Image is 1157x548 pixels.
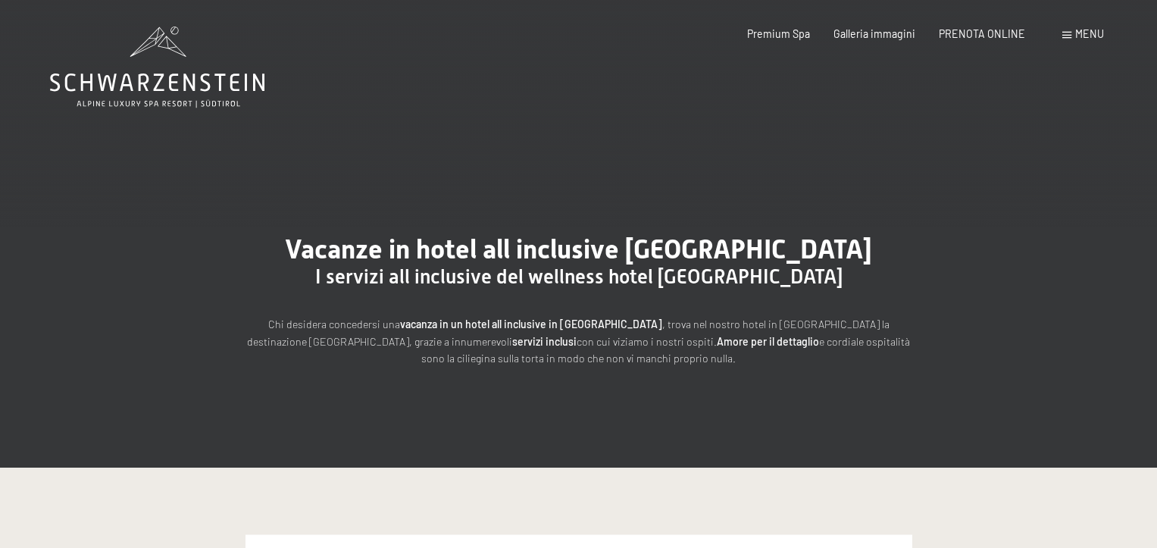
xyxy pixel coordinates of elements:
[285,233,872,265] span: Vacanze in hotel all inclusive [GEOGRAPHIC_DATA]
[717,335,819,348] strong: Amore per il dettaglio
[1075,27,1104,40] span: Menu
[512,335,577,348] strong: servizi inclusi
[939,27,1025,40] a: PRENOTA ONLINE
[400,318,662,330] strong: vacanza in un hotel all inclusive in [GEOGRAPHIC_DATA]
[833,27,915,40] a: Galleria immagini
[747,27,810,40] a: Premium Spa
[315,265,843,288] span: I servizi all inclusive del wellness hotel [GEOGRAPHIC_DATA]
[245,316,912,368] p: Chi desidera concedersi una , trova nel nostro hotel in [GEOGRAPHIC_DATA] la destinazione [GEOGRA...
